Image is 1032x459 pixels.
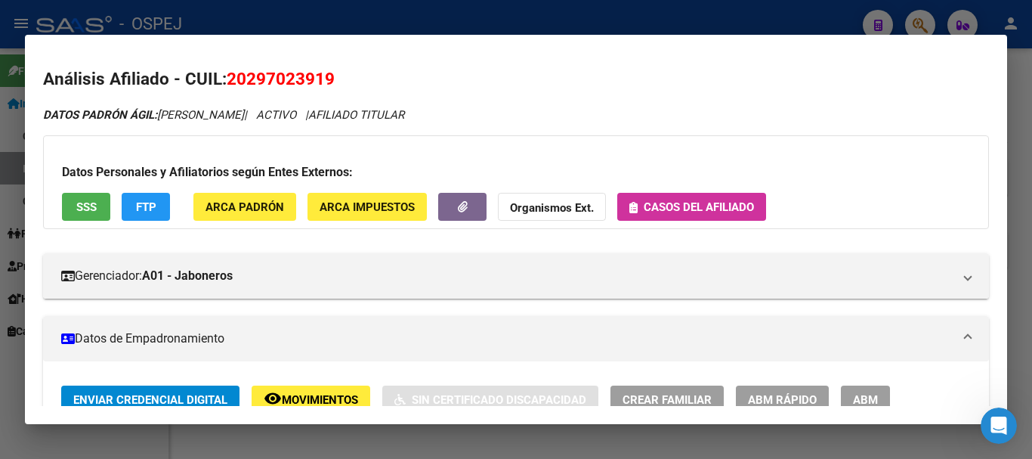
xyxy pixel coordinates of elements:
[841,386,890,414] button: ABM
[320,200,415,214] span: ARCA Impuestos
[748,393,817,407] span: ABM Rápido
[61,330,953,348] mat-panel-title: Datos de Empadronamiento
[205,200,284,214] span: ARCA Padrón
[623,393,712,407] span: Crear Familiar
[412,393,586,407] span: Sin Certificado Discapacidad
[282,393,358,407] span: Movimientos
[62,163,970,181] h3: Datos Personales y Afiliatorios según Entes Externos:
[644,200,754,214] span: Casos del afiliado
[122,193,170,221] button: FTP
[736,386,829,414] button: ABM Rápido
[227,69,335,88] span: 20297023919
[307,193,427,221] button: ARCA Impuestos
[43,316,989,361] mat-expansion-panel-header: Datos de Empadronamiento
[510,201,594,215] strong: Organismos Ext.
[43,253,989,299] mat-expansion-panel-header: Gerenciador:A01 - Jaboneros
[61,386,239,414] button: Enviar Credencial Digital
[610,386,724,414] button: Crear Familiar
[264,389,282,408] mat-icon: remove_red_eye
[193,193,296,221] button: ARCA Padrón
[308,108,404,122] span: AFILIADO TITULAR
[498,193,606,221] button: Organismos Ext.
[73,393,227,407] span: Enviar Credencial Digital
[43,108,157,122] strong: DATOS PADRÓN ÁGIL:
[382,386,598,414] button: Sin Certificado Discapacidad
[617,193,766,221] button: Casos del afiliado
[252,386,370,414] button: Movimientos
[43,67,989,92] h2: Análisis Afiliado - CUIL:
[142,267,233,285] strong: A01 - Jaboneros
[43,108,404,122] i: | ACTIVO |
[853,393,878,407] span: ABM
[62,193,110,221] button: SSS
[76,200,97,214] span: SSS
[61,267,953,285] mat-panel-title: Gerenciador:
[981,408,1017,444] iframe: Intercom live chat
[43,108,244,122] span: [PERSON_NAME]
[136,200,156,214] span: FTP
